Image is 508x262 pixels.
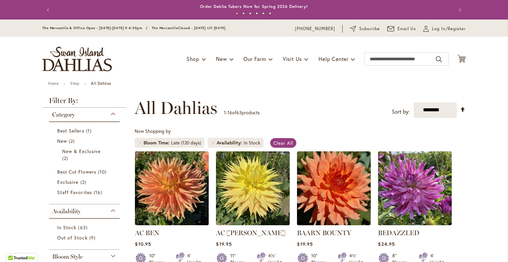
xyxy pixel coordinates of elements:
[378,241,395,247] span: $24.95
[359,26,380,32] span: Subscribe
[216,151,290,225] img: AC Jeri
[57,189,92,195] span: Staff Favorites
[42,97,126,108] strong: Filter By:
[283,55,302,62] span: Visit Us
[42,47,112,71] a: store logo
[236,12,238,15] button: 1 of 6
[318,55,349,62] span: Help Center
[57,224,113,231] a: In Stock 63
[387,26,416,32] a: Email Us
[57,189,113,196] a: Staff Favorites
[57,235,88,241] span: Out of Stock
[262,12,265,15] button: 5 of 6
[216,241,232,247] span: $19.95
[94,189,104,196] span: 16
[200,4,308,9] a: Order Dahlia Tubers Now for Spring 2026 Delivery!
[70,81,79,86] a: Shop
[378,220,452,227] a: Bedazzled
[392,106,410,118] label: Sort by:
[62,148,101,154] span: New & Exclusive
[42,3,56,17] button: Previous
[350,26,380,32] a: Subscribe
[432,26,466,32] span: Log In/Register
[187,55,199,62] span: Shop
[135,151,209,225] img: AC BEN
[398,26,416,32] span: Email Us
[62,155,70,162] span: 2
[378,151,452,225] img: Bedazzled
[270,138,296,148] a: Clear All
[249,12,251,15] button: 3 of 6
[297,220,371,227] a: Baarn Bounty
[52,208,81,215] span: Availability
[228,109,232,116] span: 16
[135,220,209,227] a: AC BEN
[224,109,226,116] span: 1
[138,141,142,145] a: Remove Bloom Time Late (120 days)
[69,137,76,144] span: 2
[52,111,75,118] span: Category
[135,241,151,247] span: $10.95
[297,229,351,237] a: BAARN BOUNTY
[244,139,260,146] div: In Stock
[57,138,67,144] span: New
[297,151,371,225] img: Baarn Bounty
[80,179,88,185] span: 2
[57,224,76,231] span: In Stock
[295,26,335,32] a: [PHONE_NUMBER]
[57,168,113,175] a: Best Cut Flowers
[42,26,178,30] span: The Mercantile & Office Open - [DATE]-[DATE] 9-4:30pm / The Mercantile
[48,81,59,86] a: Home
[216,55,227,62] span: New
[57,179,78,185] span: Exclusive
[91,81,111,86] strong: All Dahlias
[178,26,226,30] span: Closed - [DATE] till [DATE]
[242,12,245,15] button: 2 of 6
[236,109,242,116] span: 63
[171,139,201,146] div: Late (120 days)
[57,127,113,134] a: Best Sellers
[274,140,293,146] span: Clear All
[224,107,260,118] p: - of products
[144,139,171,146] span: Bloom Time
[57,179,113,185] a: Exclusive
[297,241,313,247] span: $19.95
[243,55,266,62] span: Our Farm
[135,128,171,134] span: Now Shopping by
[89,234,97,241] span: 9
[98,168,108,175] span: 10
[423,26,466,32] a: Log In/Register
[86,127,93,134] span: 1
[135,229,159,237] a: AC BEN
[57,234,113,241] a: Out of Stock 9
[57,137,113,144] a: New
[78,224,89,231] span: 63
[452,3,466,17] button: Next
[256,12,258,15] button: 4 of 6
[211,141,215,145] a: Remove Availability In Stock
[216,220,290,227] a: AC Jeri
[378,229,419,237] a: BEDAZZLED
[62,148,108,162] a: New &amp; Exclusive
[217,139,244,146] span: Availability
[57,169,96,175] span: Best Cut Flowers
[135,98,217,118] span: All Dahlias
[52,253,83,260] span: Bloom Style
[216,229,285,237] a: AC [PERSON_NAME]
[269,12,271,15] button: 6 of 6
[57,128,84,134] span: Best Sellers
